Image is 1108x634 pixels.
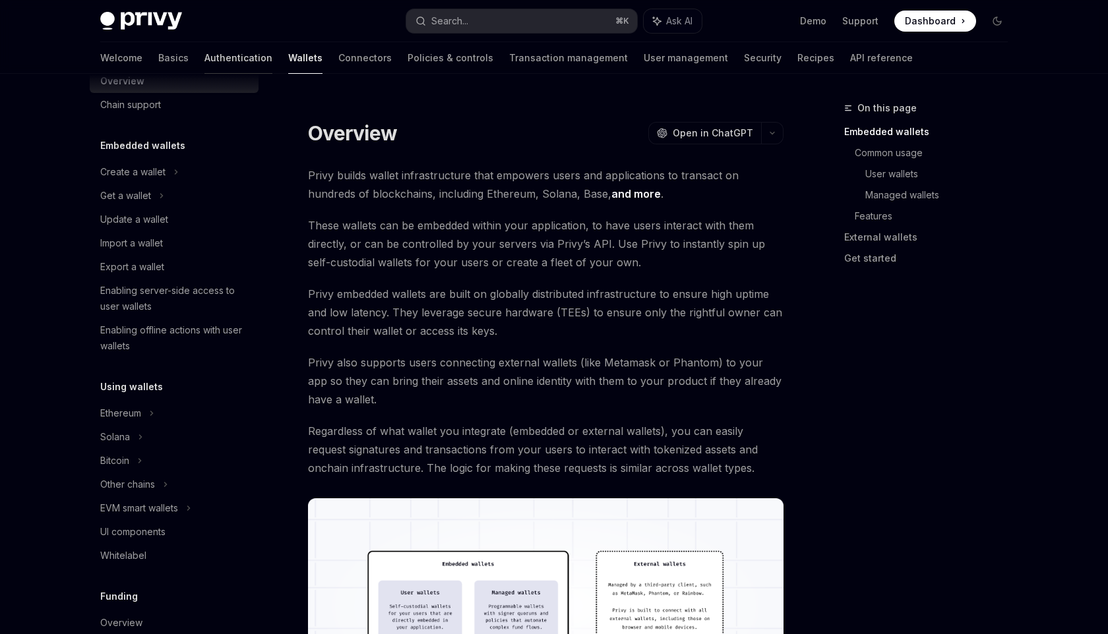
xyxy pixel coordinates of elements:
div: Ethereum [100,405,141,421]
a: Basics [158,42,189,74]
span: Privy embedded wallets are built on globally distributed infrastructure to ensure high uptime and... [308,285,784,340]
a: and more [611,187,661,201]
div: Import a wallet [100,235,163,251]
h5: Using wallets [100,379,163,395]
a: UI components [90,520,259,544]
h1: Overview [308,121,397,145]
a: Chain support [90,93,259,117]
a: Transaction management [509,42,628,74]
button: Open in ChatGPT [648,122,761,144]
a: Welcome [100,42,142,74]
a: Recipes [797,42,834,74]
h5: Funding [100,589,138,604]
span: Privy also supports users connecting external wallets (like Metamask or Phantom) to your app so t... [308,353,784,409]
img: dark logo [100,12,182,30]
span: Dashboard [905,14,956,28]
div: Search... [431,13,468,29]
a: Authentication [204,42,272,74]
a: Embedded wallets [844,121,1018,142]
button: Ask AI [644,9,702,33]
div: Overview [100,615,142,631]
a: Enabling offline actions with user wallets [90,318,259,358]
a: Import a wallet [90,231,259,255]
a: Update a wallet [90,208,259,231]
span: ⌘ K [615,16,629,26]
button: Search...⌘K [406,9,637,33]
a: Managed wallets [865,185,1018,206]
span: These wallets can be embedded within your application, to have users interact with them directly,... [308,216,784,272]
div: Other chains [100,476,155,492]
a: Security [744,42,782,74]
span: Regardless of what wallet you integrate (embedded or external wallets), you can easily request si... [308,422,784,477]
div: Enabling offline actions with user wallets [100,322,251,354]
div: UI components [100,524,166,540]
a: Whitelabel [90,544,259,567]
a: Common usage [855,142,1018,163]
div: EVM smart wallets [100,500,178,516]
span: On this page [857,100,917,116]
div: Chain support [100,97,161,113]
a: Wallets [288,42,323,74]
a: Dashboard [894,11,976,32]
a: User wallets [865,163,1018,185]
h5: Embedded wallets [100,138,185,154]
div: Get a wallet [100,188,151,204]
a: External wallets [844,227,1018,248]
button: Toggle dark mode [987,11,1008,32]
div: Whitelabel [100,548,146,563]
div: Export a wallet [100,259,164,275]
a: Support [842,14,878,28]
div: Solana [100,429,130,445]
div: Update a wallet [100,212,168,227]
div: Bitcoin [100,453,129,469]
div: Enabling server-side access to user wallets [100,283,251,314]
a: Get started [844,248,1018,269]
span: Privy builds wallet infrastructure that empowers users and applications to transact on hundreds o... [308,166,784,203]
span: Ask AI [666,14,692,28]
a: Export a wallet [90,255,259,279]
a: Policies & controls [408,42,493,74]
a: Connectors [338,42,392,74]
a: User management [644,42,728,74]
a: Enabling server-side access to user wallets [90,279,259,318]
a: API reference [850,42,913,74]
a: Demo [800,14,826,28]
span: Open in ChatGPT [673,127,753,140]
div: Create a wallet [100,164,166,180]
a: Features [855,206,1018,227]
